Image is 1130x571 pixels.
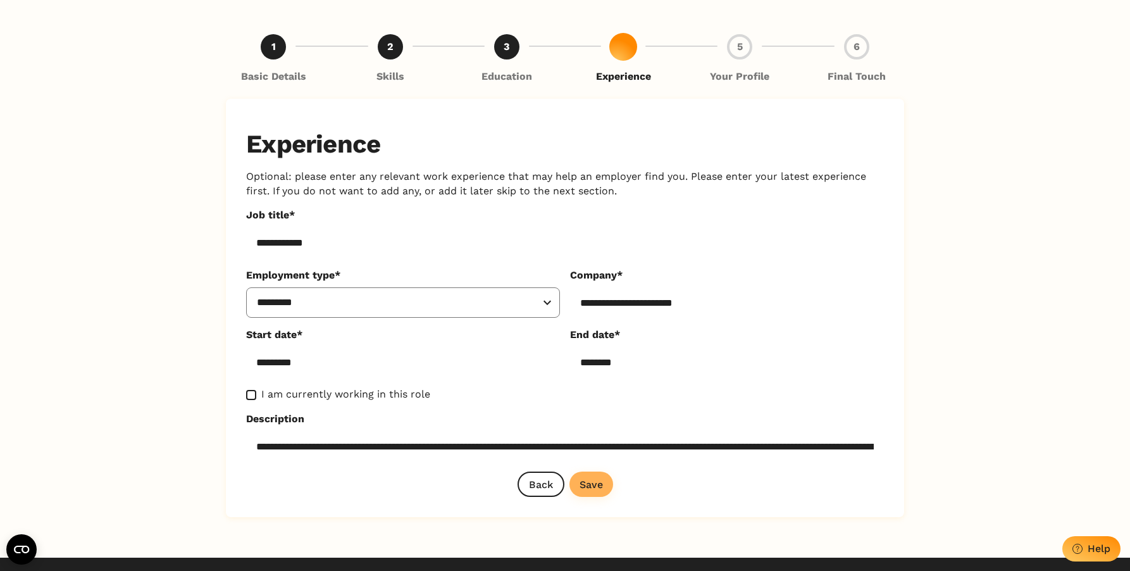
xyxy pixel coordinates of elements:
label: Job title* [246,208,874,222]
span: I am currently working in this role [261,387,430,401]
div: 4 [611,34,636,60]
p: Basic Details [241,70,306,84]
div: Back [529,479,553,491]
label: Start date* [246,328,550,342]
div: 5 [727,34,752,60]
h2: Experience [246,129,884,160]
label: End date* [570,328,874,342]
p: Skills [376,70,404,84]
label: Description [246,412,874,426]
label: Employment type* [246,268,550,282]
p: Optional: please enter any relevant work experience that may help an employer find you. Please en... [246,170,884,198]
p: Final Touch [828,70,886,84]
div: Save [580,479,603,491]
label: Company* [570,268,874,282]
button: Help [1062,536,1121,562]
button: Save [569,472,613,497]
button: Open CMP widget [6,534,37,565]
div: 3 [494,34,519,60]
div: 2 [378,34,403,60]
div: 6 [844,34,869,60]
div: 1 [261,34,286,60]
p: Education [481,70,532,84]
p: Your Profile [710,70,769,84]
div: Help [1088,543,1110,555]
button: Back [518,472,564,497]
p: Experience [596,70,651,84]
